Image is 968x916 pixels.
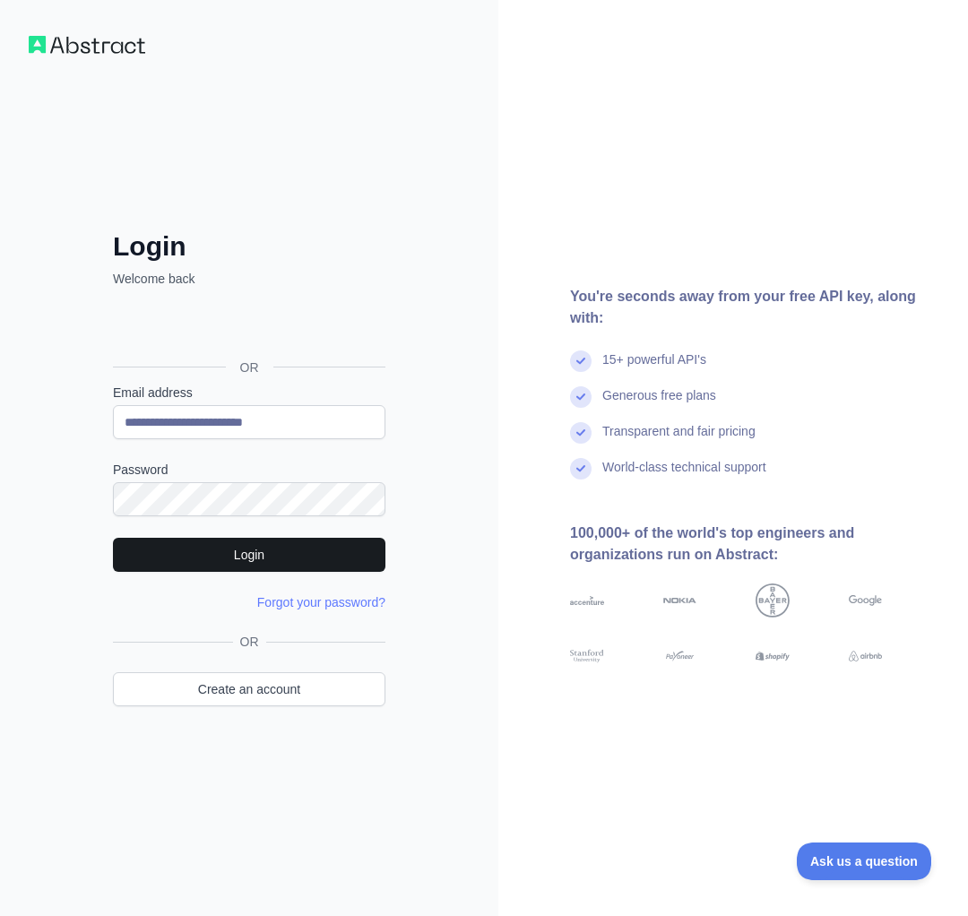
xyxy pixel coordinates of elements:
[570,648,604,665] img: stanford university
[226,359,273,376] span: OR
[113,230,385,263] h2: Login
[849,648,883,665] img: airbnb
[104,307,391,347] iframe: “使用 Google 账号登录”按钮
[113,384,385,402] label: Email address
[29,36,145,54] img: Workflow
[602,386,716,422] div: Generous free plans
[113,672,385,706] a: Create an account
[756,583,790,618] img: bayer
[849,583,883,618] img: google
[602,350,706,386] div: 15+ powerful API's
[663,648,697,665] img: payoneer
[570,523,939,566] div: 100,000+ of the world's top engineers and organizations run on Abstract:
[570,386,592,408] img: check mark
[570,583,604,618] img: accenture
[570,458,592,480] img: check mark
[570,422,592,444] img: check mark
[113,461,385,479] label: Password
[233,633,266,651] span: OR
[797,843,932,880] iframe: Toggle Customer Support
[602,458,766,494] div: World-class technical support
[570,286,939,329] div: You're seconds away from your free API key, along with:
[113,270,385,288] p: Welcome back
[602,422,756,458] div: Transparent and fair pricing
[570,350,592,372] img: check mark
[663,583,697,618] img: nokia
[113,538,385,572] button: Login
[756,648,790,665] img: shopify
[257,595,385,609] a: Forgot your password?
